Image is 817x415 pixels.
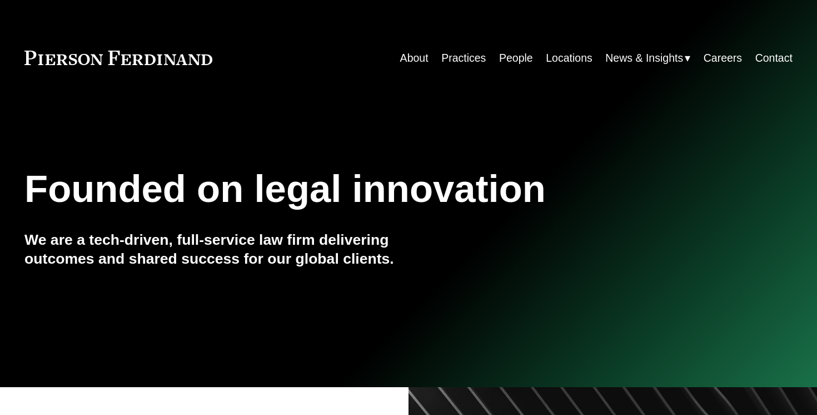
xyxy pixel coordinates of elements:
a: folder dropdown [605,47,690,69]
a: Locations [546,47,592,69]
a: Careers [704,47,742,69]
a: Contact [755,47,793,69]
span: News & Insights [605,48,683,68]
a: Practices [441,47,486,69]
h1: Founded on legal innovation [24,167,665,211]
h4: We are a tech-driven, full-service law firm delivering outcomes and shared success for our global... [24,231,409,268]
a: About [400,47,429,69]
a: People [499,47,533,69]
